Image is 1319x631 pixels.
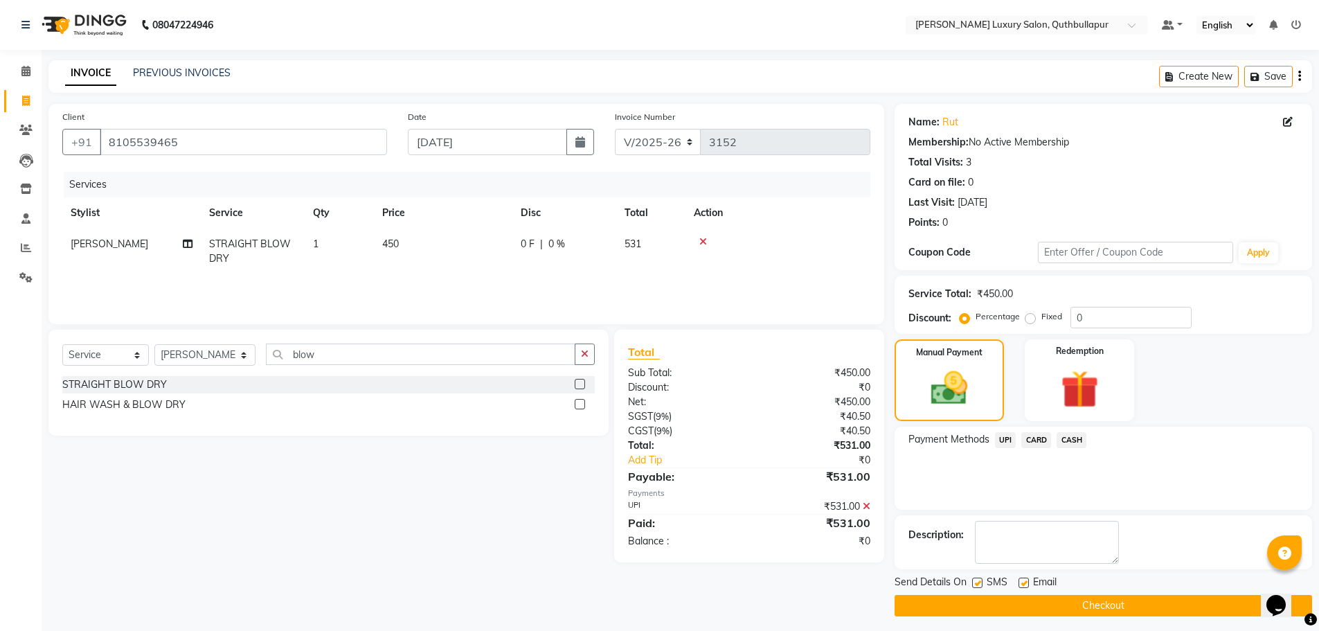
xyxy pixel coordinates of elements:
[908,245,1039,260] div: Coupon Code
[62,398,186,412] div: HAIR WASH & BLOW DRY
[201,197,305,229] th: Service
[908,115,940,130] div: Name:
[1159,66,1239,87] button: Create New
[548,237,565,251] span: 0 %
[749,366,881,380] div: ₹450.00
[266,344,576,365] input: Search or Scan
[685,197,870,229] th: Action
[749,438,881,453] div: ₹531.00
[152,6,213,44] b: 08047224946
[942,215,948,230] div: 0
[942,115,958,130] a: Rut
[209,238,291,265] span: STRAIGHT BLOW DRY
[908,175,965,190] div: Card on file:
[977,287,1013,301] div: ₹450.00
[1057,432,1086,448] span: CASH
[408,111,427,123] label: Date
[1038,242,1233,263] input: Enter Offer / Coupon Code
[62,197,201,229] th: Stylist
[749,468,881,485] div: ₹531.00
[908,155,963,170] div: Total Visits:
[976,310,1020,323] label: Percentage
[916,346,982,359] label: Manual Payment
[618,395,749,409] div: Net:
[908,528,964,542] div: Description:
[908,311,951,326] div: Discount:
[908,135,969,150] div: Membership:
[618,468,749,485] div: Payable:
[656,411,669,422] span: 9%
[908,135,1298,150] div: No Active Membership
[1056,345,1104,357] label: Redemption
[749,424,881,438] div: ₹40.50
[521,237,535,251] span: 0 F
[749,380,881,395] div: ₹0
[749,395,881,409] div: ₹450.00
[749,515,881,531] div: ₹531.00
[618,424,749,438] div: ( )
[919,367,979,409] img: _cash.svg
[628,425,654,437] span: CGST
[968,175,973,190] div: 0
[749,534,881,549] div: ₹0
[966,155,971,170] div: 3
[749,409,881,424] div: ₹40.50
[1049,366,1111,413] img: _gift.svg
[628,410,653,423] span: SGST
[618,409,749,424] div: ( )
[618,534,749,549] div: Balance :
[305,197,374,229] th: Qty
[908,432,989,447] span: Payment Methods
[382,238,399,250] span: 450
[313,238,318,250] span: 1
[1244,66,1293,87] button: Save
[618,438,749,453] div: Total:
[1239,242,1278,263] button: Apply
[618,499,749,514] div: UPI
[64,172,881,197] div: Services
[618,366,749,380] div: Sub Total:
[908,215,940,230] div: Points:
[625,238,641,250] span: 531
[615,111,675,123] label: Invoice Number
[958,195,987,210] div: [DATE]
[65,61,116,86] a: INVOICE
[908,195,955,210] div: Last Visit:
[987,575,1007,592] span: SMS
[656,425,670,436] span: 9%
[618,515,749,531] div: Paid:
[62,377,167,392] div: STRAIGHT BLOW DRY
[995,432,1016,448] span: UPI
[1033,575,1057,592] span: Email
[895,575,967,592] span: Send Details On
[62,129,101,155] button: +91
[71,238,148,250] span: [PERSON_NAME]
[512,197,616,229] th: Disc
[895,595,1312,616] button: Checkout
[616,197,685,229] th: Total
[618,380,749,395] div: Discount:
[374,197,512,229] th: Price
[540,237,543,251] span: |
[628,345,660,359] span: Total
[100,129,387,155] input: Search by Name/Mobile/Email/Code
[1021,432,1051,448] span: CARD
[771,453,881,468] div: ₹0
[1041,310,1062,323] label: Fixed
[908,287,971,301] div: Service Total:
[1261,576,1305,617] iframe: chat widget
[35,6,130,44] img: logo
[62,111,84,123] label: Client
[749,499,881,514] div: ₹531.00
[618,453,771,468] a: Add Tip
[133,66,231,79] a: PREVIOUS INVOICES
[628,488,870,499] div: Payments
